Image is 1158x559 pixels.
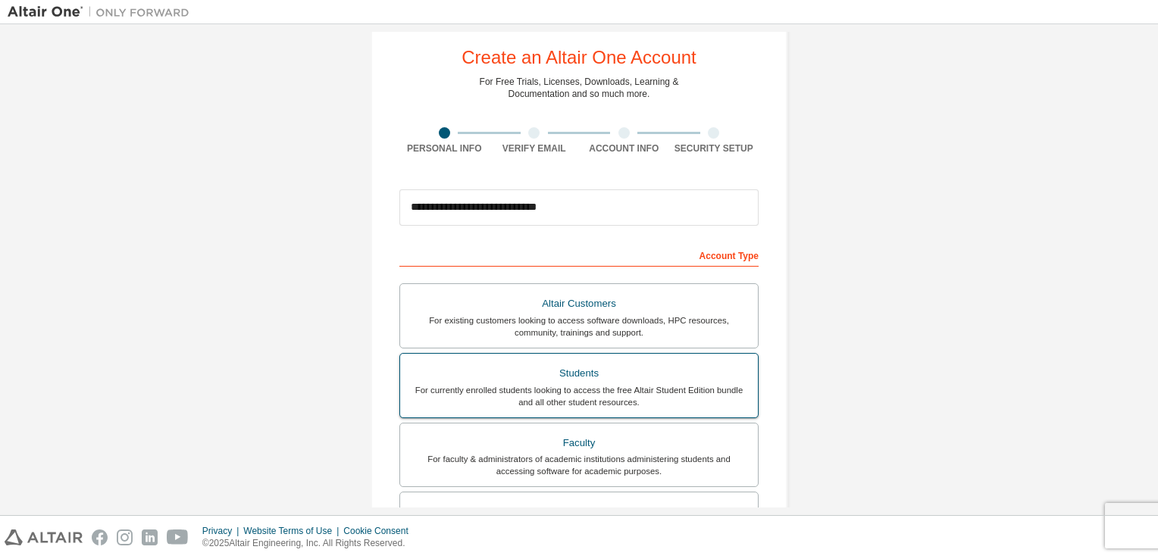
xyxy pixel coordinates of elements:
[5,529,83,545] img: altair_logo.svg
[409,384,749,408] div: For currently enrolled students looking to access the free Altair Student Edition bundle and all ...
[409,314,749,339] div: For existing customers looking to access software downloads, HPC resources, community, trainings ...
[243,525,343,537] div: Website Terms of Use
[8,5,197,20] img: Altair One
[117,529,133,545] img: instagram.svg
[462,48,696,67] div: Create an Altair One Account
[202,537,418,550] p: © 2025 Altair Engineering, Inc. All Rights Reserved.
[399,142,490,155] div: Personal Info
[399,242,759,267] div: Account Type
[409,293,749,314] div: Altair Customers
[669,142,759,155] div: Security Setup
[409,433,749,454] div: Faculty
[409,363,749,384] div: Students
[167,529,189,545] img: youtube.svg
[202,525,243,537] div: Privacy
[92,529,108,545] img: facebook.svg
[490,142,580,155] div: Verify Email
[343,525,417,537] div: Cookie Consent
[409,453,749,477] div: For faculty & administrators of academic institutions administering students and accessing softwa...
[409,501,749,523] div: Everyone else
[579,142,669,155] div: Account Info
[480,76,679,100] div: For Free Trials, Licenses, Downloads, Learning & Documentation and so much more.
[142,529,158,545] img: linkedin.svg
